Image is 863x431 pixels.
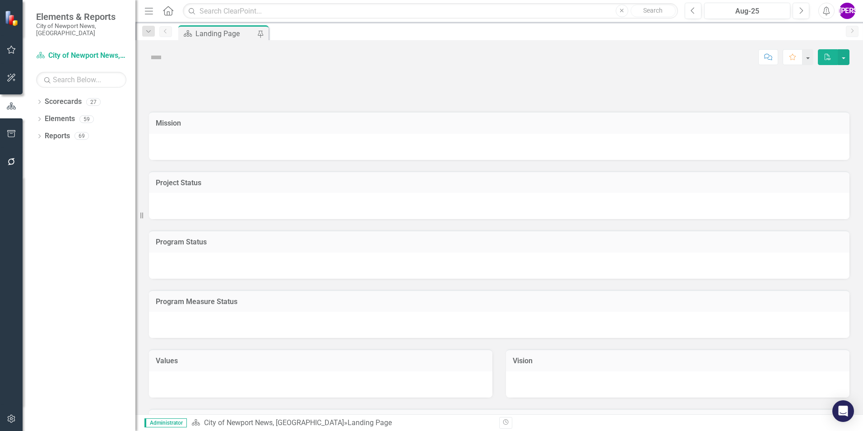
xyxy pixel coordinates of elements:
a: City of Newport News, [GEOGRAPHIC_DATA] [204,418,344,427]
button: Aug-25 [704,3,790,19]
h3: Values [156,357,486,365]
div: 69 [74,132,89,140]
div: Landing Page [348,418,392,427]
a: City of Newport News, [GEOGRAPHIC_DATA] [36,51,126,61]
span: Elements & Reports [36,11,126,22]
button: Search [631,5,676,17]
span: Search [643,7,663,14]
a: Scorecards [45,97,82,107]
small: City of Newport News, [GEOGRAPHIC_DATA] [36,22,126,37]
span: Administrator [144,418,187,427]
h3: Mission [156,119,843,127]
img: Not Defined [149,50,163,65]
a: Reports [45,131,70,141]
div: Landing Page [195,28,255,39]
input: Search Below... [36,72,126,88]
div: Aug-25 [707,6,787,17]
div: » [191,418,492,428]
div: Open Intercom Messenger [832,400,854,422]
button: [PERSON_NAME] [839,3,855,19]
h3: Vision [513,357,843,365]
h3: Program Status [156,238,843,246]
h3: Program Measure Status [156,298,843,306]
div: 59 [79,115,94,123]
a: Elements [45,114,75,124]
img: ClearPoint Strategy [5,10,20,26]
div: 27 [86,98,101,106]
input: Search ClearPoint... [183,3,678,19]
h3: Project Status [156,179,843,187]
